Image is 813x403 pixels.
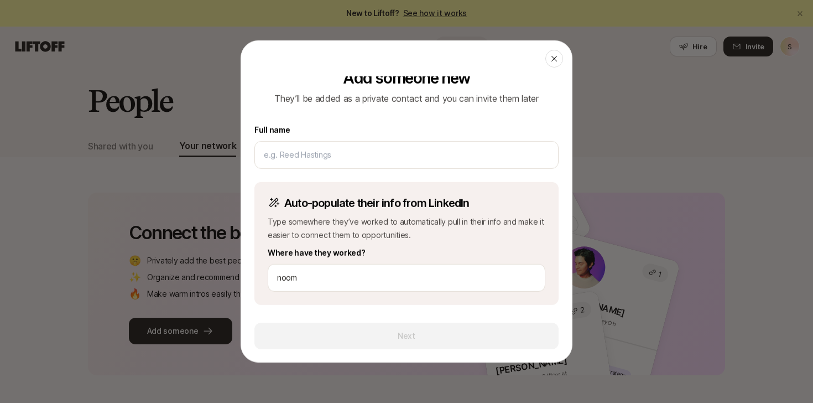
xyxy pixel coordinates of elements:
label: Where have they worked? [268,246,545,260]
p: Type somewhere they’ve worked to automatically pull in their info and make it easier to connect t... [268,215,545,242]
p: Add someone new [343,69,470,87]
input: e.g. Reed Hastings [264,148,549,162]
p: They’ll be added as a private contact and you can invite them later [274,91,539,106]
label: Full name [254,123,559,137]
p: Auto-populate their info from LinkedIn [284,195,470,211]
input: Enter a company name [277,271,536,285]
